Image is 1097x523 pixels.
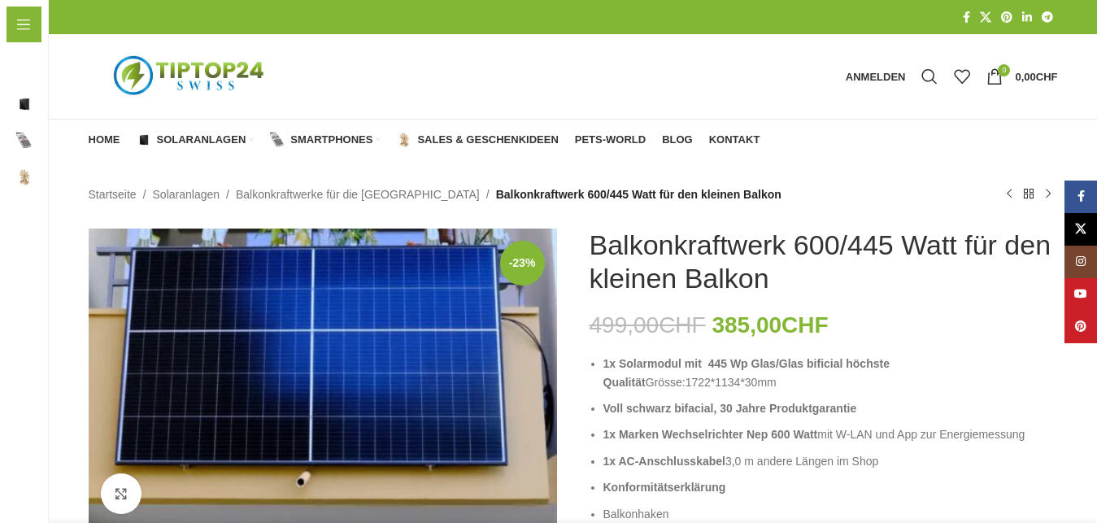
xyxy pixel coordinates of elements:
[1037,7,1058,28] a: Telegram Social Link
[603,455,725,468] b: 1x AC-Anschlusskabel
[575,124,646,156] a: Pets-World
[39,15,69,33] span: Menü
[397,133,411,147] img: Sales & Geschenkideen
[603,481,726,494] b: Konformitätserklärung
[1015,71,1057,83] bdi: 0,00
[236,185,480,203] a: Balkonkraftwerke für die [GEOGRAPHIC_DATA]
[709,133,760,146] span: Kontakt
[1036,71,1058,83] span: CHF
[720,402,856,415] strong: 30 Jahre Produktgarantie
[1017,7,1037,28] a: LinkedIn Social Link
[290,133,372,146] span: Smartphones
[16,96,33,112] img: Solaranlagen
[978,60,1065,93] a: 0 0,00CHF
[496,185,781,203] span: Balkonkraftwerk 600/445 Watt für den kleinen Balkon
[1064,246,1097,278] a: Instagram Social Link
[16,53,48,82] span: Home
[659,312,706,338] span: CHF
[999,185,1019,204] a: Vorheriges Produkt
[603,428,818,441] b: 1x Marken Wechselrichter Nep 600 Watt
[16,199,76,229] span: Pets-World
[1038,185,1058,204] a: Nächstes Produkt
[846,72,906,82] span: Anmelden
[709,124,760,156] a: Kontakt
[16,133,33,149] img: Smartphones
[500,241,545,285] span: -23%
[913,60,946,93] a: Suche
[270,133,285,147] img: Smartphones
[603,425,1058,443] li: mit W-LAN und App zur Energiemessung
[397,124,558,156] a: Sales & Geschenkideen
[16,272,59,302] span: Kontakt
[838,60,914,93] a: Anmelden
[998,64,1010,76] span: 0
[81,124,768,156] div: Hauptnavigation
[575,133,646,146] span: Pets-World
[603,452,1058,470] li: 3,0 m andere Längen im Shop
[1064,311,1097,343] a: Pinterest Social Link
[662,133,693,146] span: Blog
[270,124,381,156] a: Smartphones
[590,312,706,338] bdi: 499,00
[958,7,975,28] a: Facebook Social Link
[41,126,113,155] span: Smartphones
[590,229,1058,295] h1: Balkonkraftwerk 600/445 Watt für den kleinen Balkon
[1064,213,1097,246] a: X Social Link
[417,133,558,146] span: Sales & Geschenkideen
[603,505,1058,523] li: Balkonhaken
[603,402,717,415] strong: Voll schwarz bifacial,
[89,185,781,203] nav: Breadcrumb
[662,124,693,156] a: Blog
[946,60,978,93] div: Meine Wunschliste
[16,236,41,265] span: Blog
[996,7,1017,28] a: Pinterest Social Link
[603,355,1058,391] li: Grösse:1722*1134*30mm
[712,312,828,338] bdi: 385,00
[781,312,829,338] span: CHF
[41,89,112,119] span: Solaranlagen
[16,169,33,185] img: Sales & Geschenkideen
[1064,278,1097,311] a: YouTube Social Link
[603,357,890,388] b: 1x Solarmodul mit 445 Wp Glas/Glas bificial höchste Qualität
[975,7,996,28] a: X Social Link
[1064,181,1097,213] a: Facebook Social Link
[41,163,169,192] span: Sales & Geschenkideen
